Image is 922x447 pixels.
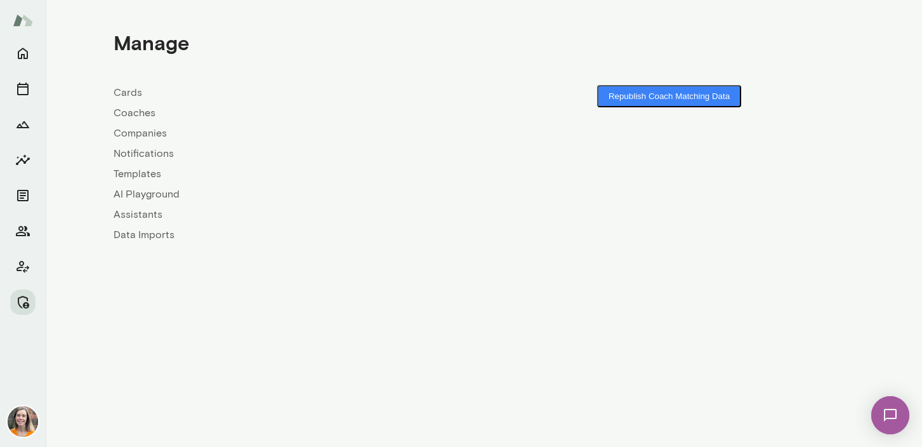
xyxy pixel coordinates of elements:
img: Carrie Kelly [8,406,38,437]
button: Members [10,218,36,244]
button: Manage [10,290,36,315]
a: Assistants [114,207,484,222]
button: Client app [10,254,36,279]
a: Companies [114,126,484,141]
a: Notifications [114,146,484,161]
button: Documents [10,183,36,208]
a: Cards [114,85,484,100]
button: Sessions [10,76,36,102]
img: Mento [13,8,33,32]
a: Templates [114,166,484,182]
a: Coaches [114,105,484,121]
button: Growth Plan [10,112,36,137]
button: Insights [10,147,36,173]
button: Home [10,41,36,66]
button: Republish Coach Matching Data [597,85,741,107]
a: Data Imports [114,227,484,243]
h4: Manage [114,30,189,55]
a: AI Playground [114,187,484,202]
